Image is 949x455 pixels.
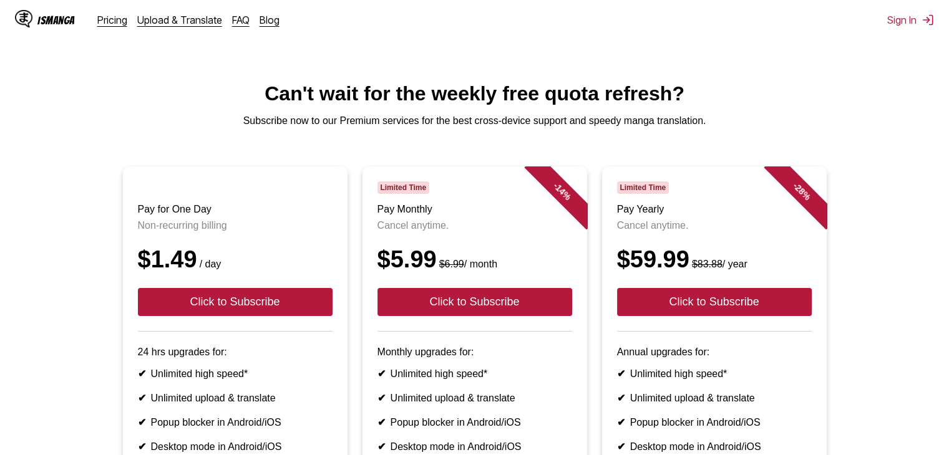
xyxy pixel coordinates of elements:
[764,154,839,229] div: - 28 %
[617,441,812,453] li: Desktop mode in Android/iOS
[138,416,333,428] li: Popup blocker in Android/iOS
[377,392,572,404] li: Unlimited upload & translate
[887,14,934,26] button: Sign In
[232,14,250,26] a: FAQ
[138,246,333,273] div: $1.49
[10,82,939,105] h1: Can't wait for the weekly free quota refresh?
[37,14,75,26] div: IsManga
[617,246,812,273] div: $59.99
[197,259,221,269] small: / day
[692,259,723,269] s: $83.88
[617,416,812,428] li: Popup blocker in Android/iOS
[377,204,572,215] h3: Pay Monthly
[617,181,669,194] span: Limited Time
[137,14,222,26] a: Upload & Translate
[377,416,572,428] li: Popup blocker in Android/iOS
[617,347,812,358] p: Annual upgrades for:
[377,441,386,452] b: ✔
[138,368,333,380] li: Unlimited high speed*
[15,10,32,27] img: IsManga Logo
[138,220,333,231] p: Non-recurring billing
[617,368,812,380] li: Unlimited high speed*
[377,347,572,358] p: Monthly upgrades for:
[15,10,97,30] a: IsManga LogoIsManga
[377,368,386,379] b: ✔
[377,441,572,453] li: Desktop mode in Android/iOS
[138,417,146,428] b: ✔
[377,288,572,316] button: Click to Subscribe
[617,220,812,231] p: Cancel anytime.
[617,368,625,379] b: ✔
[377,246,572,273] div: $5.99
[97,14,127,26] a: Pricing
[617,393,625,403] b: ✔
[439,259,464,269] s: $6.99
[377,393,386,403] b: ✔
[138,393,146,403] b: ✔
[138,204,333,215] h3: Pay for One Day
[138,392,333,404] li: Unlimited upload & translate
[617,288,812,316] button: Click to Subscribe
[617,441,625,452] b: ✔
[617,417,625,428] b: ✔
[689,259,747,269] small: / year
[617,392,812,404] li: Unlimited upload & translate
[138,441,146,452] b: ✔
[617,204,812,215] h3: Pay Yearly
[377,220,572,231] p: Cancel anytime.
[260,14,280,26] a: Blog
[922,14,934,26] img: Sign out
[377,417,386,428] b: ✔
[524,154,599,229] div: - 14 %
[437,259,497,269] small: / month
[377,181,429,194] span: Limited Time
[138,288,333,316] button: Click to Subscribe
[10,115,939,127] p: Subscribe now to our Premium services for the best cross-device support and speedy manga translat...
[377,368,572,380] li: Unlimited high speed*
[138,441,333,453] li: Desktop mode in Android/iOS
[138,368,146,379] b: ✔
[138,347,333,358] p: 24 hrs upgrades for:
